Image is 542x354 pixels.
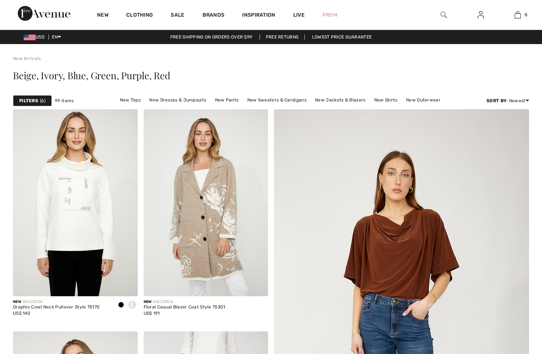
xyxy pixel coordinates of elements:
img: US Dollar [24,34,36,40]
span: New [13,300,21,304]
a: New Sweaters & Cardigans [244,95,310,105]
img: My Bag [515,10,521,19]
img: search the website [441,10,447,19]
div: DOLCEZZA [144,299,225,305]
span: 6 [40,97,46,104]
a: New Jackets & Blazers [311,95,369,105]
a: Sale [171,12,184,20]
a: New Pants [211,95,242,105]
a: Clothing [126,12,153,20]
div: Black [116,299,127,311]
a: New Arrivals [13,56,41,61]
strong: Sort By [486,98,506,103]
a: 8 [499,10,536,19]
strong: Filters [19,97,38,104]
img: Floral Casual Blazer Coat Style 75301. Oatmeal [144,109,268,296]
a: New Dresses & Jumpsuits [145,95,210,105]
span: Inspiration [242,12,275,20]
a: New [97,12,108,20]
img: Graphic Cowl Neck Pullover Style 75170. Off-white [13,109,138,296]
a: Brands [203,12,225,20]
a: New Tops [116,95,144,105]
span: EN [52,34,61,40]
a: Sign In [472,10,490,20]
span: Beige, Ivory, Blue, Green, Purple, Red [13,69,170,82]
a: Prom [322,11,337,19]
div: DOLCEZZA [13,299,100,305]
span: USD [24,34,47,40]
a: New Outerwear [402,95,444,105]
a: New Skirts [371,95,401,105]
a: Live [293,11,305,19]
a: Free Returns [260,34,305,40]
span: US$ 191 [144,311,160,316]
img: My Info [478,10,484,19]
div: Floral Casual Blazer Coat Style 75301 [144,305,225,310]
div: : Newest [486,97,529,104]
a: Lowest Price Guarantee [306,34,378,40]
span: US$ 140 [13,311,30,316]
span: New [144,300,152,304]
div: Off-white [127,299,138,311]
span: 8 [525,11,528,18]
img: 1ère Avenue [18,6,70,21]
span: 99 items [55,97,74,104]
div: Graphic Cowl Neck Pullover Style 75170 [13,305,100,310]
a: Free shipping on orders over $99 [164,34,258,40]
